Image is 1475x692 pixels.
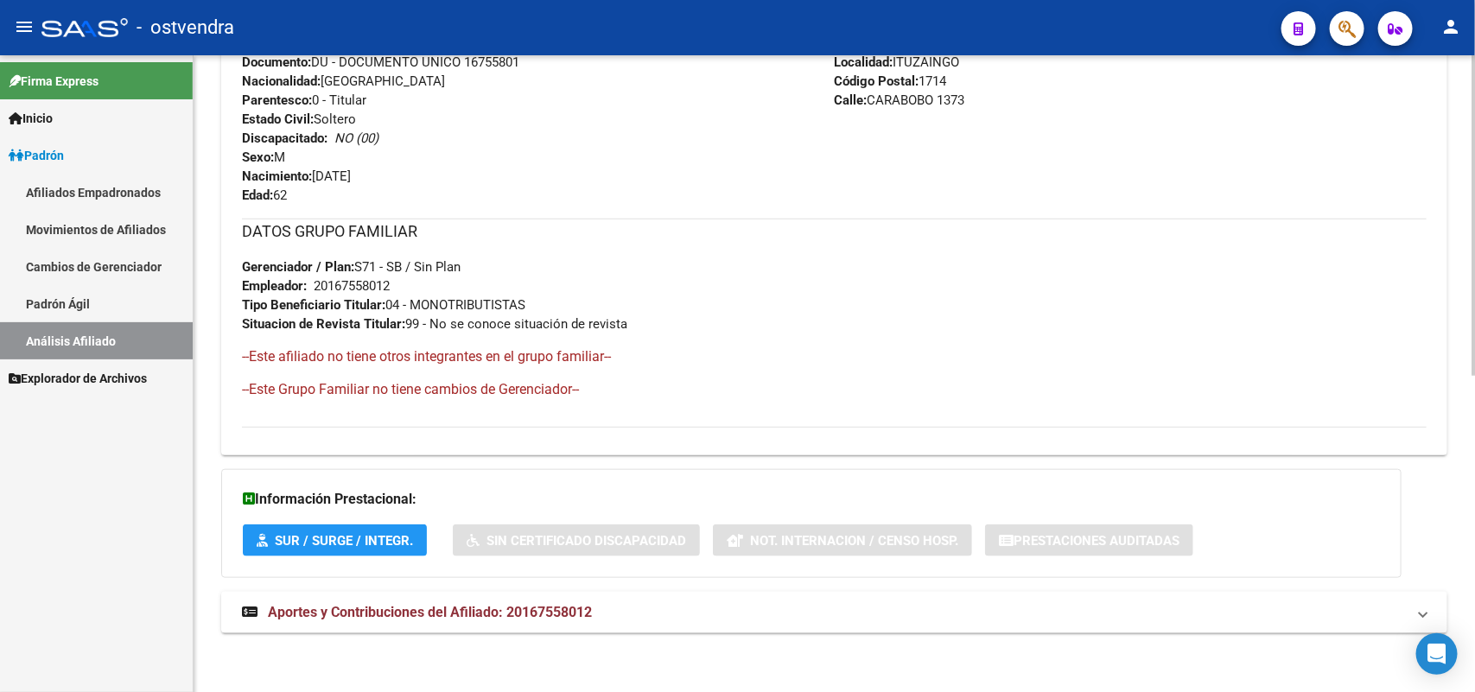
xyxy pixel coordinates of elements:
[486,533,686,549] span: Sin Certificado Discapacidad
[835,54,960,70] span: ITUZAINGO
[242,187,273,203] strong: Edad:
[243,487,1380,511] h3: Información Prestacional:
[242,149,285,165] span: M
[835,92,868,108] strong: Calle:
[1416,633,1458,675] div: Open Intercom Messenger
[242,92,312,108] strong: Parentesco:
[242,73,321,89] strong: Nacionalidad:
[275,533,413,549] span: SUR / SURGE / INTEGR.
[14,16,35,37] mat-icon: menu
[1440,16,1461,37] mat-icon: person
[9,109,53,128] span: Inicio
[314,276,390,295] div: 20167558012
[835,73,947,89] span: 1714
[242,111,356,127] span: Soltero
[1014,533,1179,549] span: Prestaciones Auditadas
[242,278,307,294] strong: Empleador:
[242,347,1427,366] h4: --Este afiliado no tiene otros integrantes en el grupo familiar--
[242,168,312,184] strong: Nacimiento:
[242,168,351,184] span: [DATE]
[835,73,919,89] strong: Código Postal:
[835,54,893,70] strong: Localidad:
[242,219,1427,244] h3: DATOS GRUPO FAMILIAR
[242,54,519,70] span: DU - DOCUMENTO UNICO 16755801
[242,130,327,146] strong: Discapacitado:
[9,72,99,91] span: Firma Express
[242,92,366,108] span: 0 - Titular
[242,297,385,313] strong: Tipo Beneficiario Titular:
[242,297,525,313] span: 04 - MONOTRIBUTISTAS
[242,259,354,275] strong: Gerenciador / Plan:
[985,524,1193,556] button: Prestaciones Auditadas
[9,146,64,165] span: Padrón
[242,316,627,332] span: 99 - No se conoce situación de revista
[9,369,147,388] span: Explorador de Archivos
[750,533,958,549] span: Not. Internacion / Censo Hosp.
[242,73,445,89] span: [GEOGRAPHIC_DATA]
[242,149,274,165] strong: Sexo:
[242,316,405,332] strong: Situacion de Revista Titular:
[242,259,461,275] span: S71 - SB / Sin Plan
[242,54,311,70] strong: Documento:
[137,9,234,47] span: - ostvendra
[221,592,1447,633] mat-expansion-panel-header: Aportes y Contribuciones del Afiliado: 20167558012
[835,92,965,108] span: CARABOBO 1373
[268,604,592,620] span: Aportes y Contribuciones del Afiliado: 20167558012
[453,524,700,556] button: Sin Certificado Discapacidad
[713,524,972,556] button: Not. Internacion / Censo Hosp.
[242,111,314,127] strong: Estado Civil:
[242,187,287,203] span: 62
[334,130,378,146] i: NO (00)
[243,524,427,556] button: SUR / SURGE / INTEGR.
[242,380,1427,399] h4: --Este Grupo Familiar no tiene cambios de Gerenciador--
